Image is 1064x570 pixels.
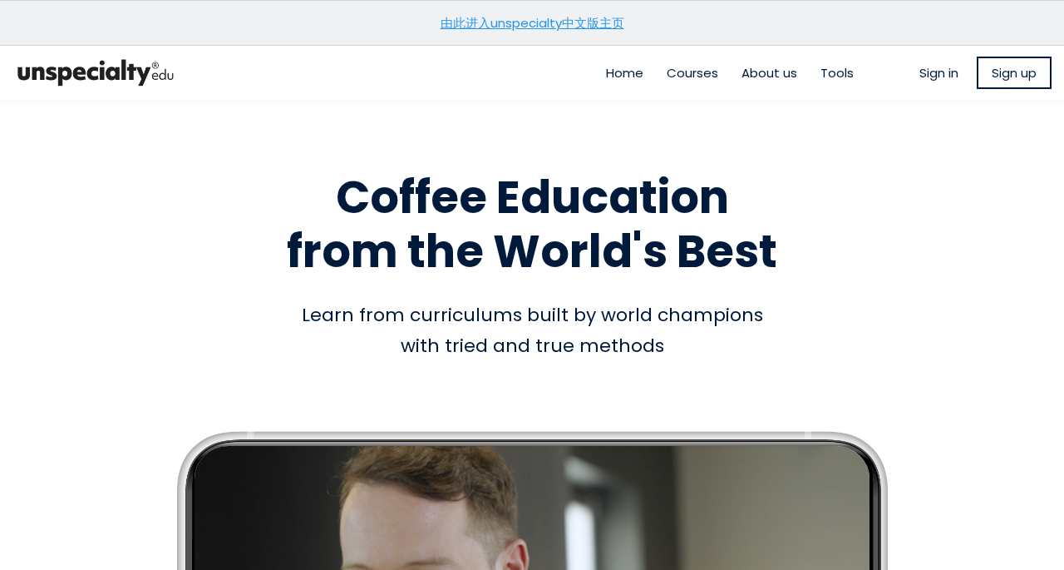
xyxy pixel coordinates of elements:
[667,63,718,82] a: Courses
[12,52,179,93] img: bc390a18feecddb333977e298b3a00a1.png
[992,63,1037,82] span: Sign up
[606,63,643,82] a: Home
[919,63,958,82] a: Sign in
[741,63,797,82] a: About us
[58,171,1006,279] h1: Coffee Education from the World's Best
[820,63,854,82] a: Tools
[977,57,1052,89] a: Sign up
[58,300,1006,362] div: Learn from curriculums built by world champions with tried and true methods
[441,14,624,32] a: 由此进入unspecialty中文版主页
